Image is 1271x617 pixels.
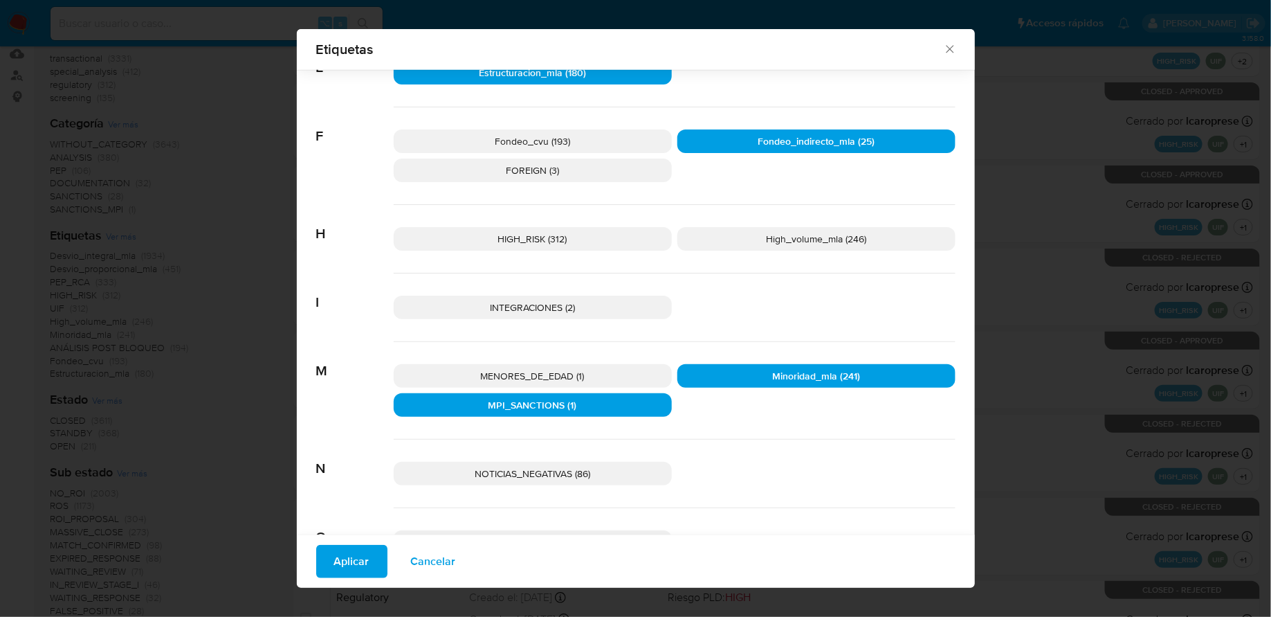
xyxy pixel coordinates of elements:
span: O [316,508,394,546]
span: High_volume_mla (246) [766,232,866,246]
span: Estructuracion_mla (180) [479,66,586,80]
div: Fondeo_indirecto_mla (25) [677,129,955,153]
span: NOTICIAS_NEGATIVAS (86) [475,467,590,481]
div: FOREIGN (3) [394,159,672,182]
div: Minoridad_mla (241) [677,364,955,388]
span: MPI_SANCTIONS (1) [488,398,577,412]
span: Etiquetas [316,42,944,56]
div: High_volume_mla (246) [677,227,955,251]
button: Cerrar [943,42,955,55]
div: Fondeo_cvu (193) [394,129,672,153]
div: INTEGRACIONES (2) [394,296,672,319]
span: INTEGRACIONES (2) [490,301,575,314]
div: Estructuracion_mla (180) [394,61,672,84]
span: F [316,107,394,145]
span: H [316,205,394,242]
span: HIGH_RISK (312) [498,232,567,246]
span: Fondeo_cvu (193) [495,134,570,148]
span: Fondeo_indirecto_mla (25) [758,134,875,148]
span: MENORES_DE_EDAD (1) [481,369,585,383]
button: Aplicar [316,545,387,578]
span: Aplicar [334,546,369,577]
div: HIGH_RISK (312) [394,227,672,251]
div: Operaciones con menores (18) [394,530,672,554]
span: I [316,274,394,311]
div: NOTICIAS_NEGATIVAS (86) [394,462,672,485]
span: FOREIGN (3) [506,163,559,177]
span: N [316,440,394,477]
div: MENORES_DE_EDAD (1) [394,364,672,388]
span: M [316,342,394,379]
span: Cancelar [411,546,456,577]
div: MPI_SANCTIONS (1) [394,393,672,417]
button: Cancelar [393,545,474,578]
span: Minoridad_mla (241) [772,369,860,383]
